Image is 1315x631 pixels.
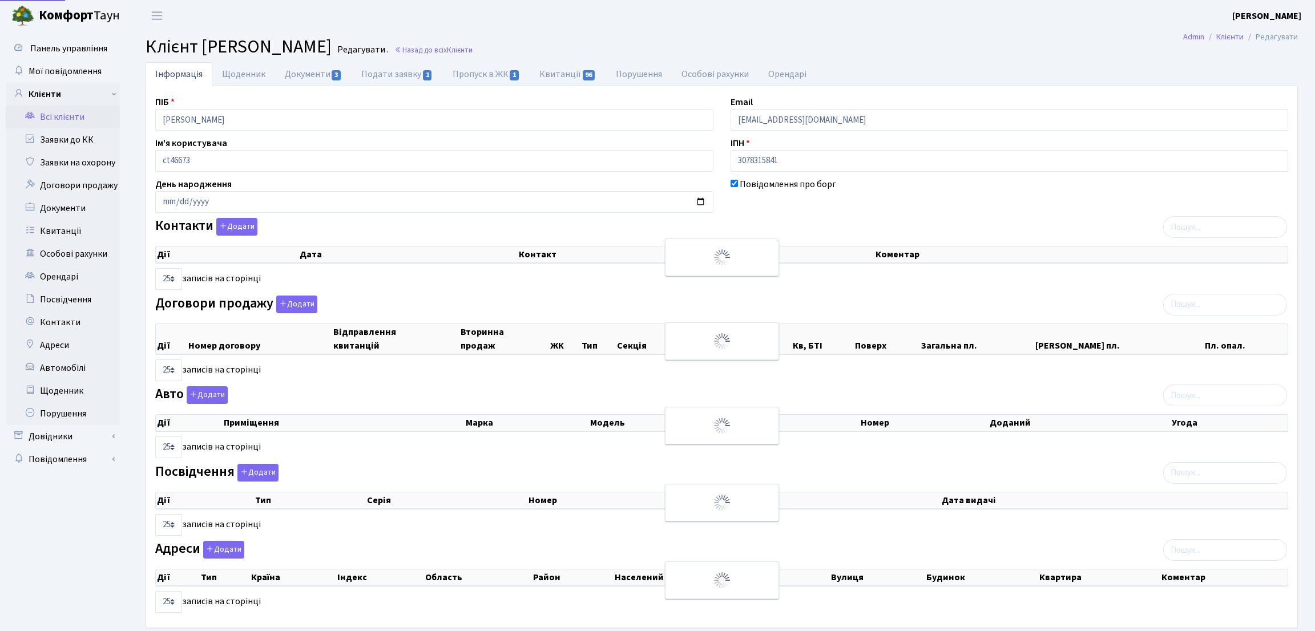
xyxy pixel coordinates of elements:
th: Район [532,569,614,585]
a: Подати заявку [352,62,442,86]
a: Панель управління [6,37,120,60]
label: Контакти [155,218,257,236]
span: 96 [583,70,595,80]
a: Орендарі [6,265,120,288]
label: День народження [155,177,232,191]
th: Контакт [518,246,874,262]
select: записів на сторінці [155,591,182,613]
th: Дії [156,569,200,585]
span: Таун [39,6,120,26]
a: Орендарі [759,62,816,86]
th: Загальна пл. [920,324,1034,354]
a: Клієнти [1216,31,1244,43]
th: Дії [156,324,187,354]
label: Ім'я користувача [155,136,227,150]
a: Документи [6,197,120,220]
a: Квитанції [530,62,606,86]
th: Приміщення [223,415,464,431]
th: Доданий [989,415,1171,431]
button: Договори продажу [276,296,317,313]
th: Будинок [925,569,1038,585]
a: Інформація [146,62,212,86]
label: Авто [155,386,228,404]
th: Тип [254,492,366,508]
img: Обробка... [713,571,731,589]
a: Посвідчення [6,288,120,311]
th: Угода [1171,415,1288,431]
img: Обробка... [713,332,731,350]
a: [PERSON_NAME] [1232,9,1301,23]
th: Відправлення квитанцій [332,324,459,354]
a: Назад до всіхКлієнти [394,45,473,55]
a: Довідники [6,425,120,448]
b: Комфорт [39,6,94,25]
span: Панель управління [30,42,107,55]
label: записів на сторінці [155,436,261,458]
th: Тип [580,324,616,354]
button: Авто [187,386,228,404]
label: Договори продажу [155,296,317,313]
input: Пошук... [1163,539,1287,561]
th: Вторинна продаж [459,324,549,354]
span: Мої повідомлення [29,65,102,78]
img: Обробка... [713,416,731,435]
a: Особові рахунки [672,62,759,86]
a: Додати [213,216,257,236]
span: 3 [332,70,341,80]
label: Повідомлення про борг [740,177,836,191]
th: Дії [156,415,223,431]
input: Пошук... [1163,216,1287,238]
a: Мої повідомлення [6,60,120,83]
a: Заявки на охорону [6,151,120,174]
th: Номер [527,492,717,508]
label: записів на сторінці [155,514,261,536]
select: записів на сторінці [155,514,182,536]
span: Клієнт [PERSON_NAME] [146,34,332,60]
span: 1 [510,70,519,80]
img: Обробка... [713,494,731,512]
a: Документи [275,62,352,86]
th: Колір [744,415,859,431]
th: Коментар [874,246,1288,262]
a: Додати [235,462,279,482]
label: записів на сторінці [155,591,261,613]
th: Дії [156,492,254,508]
a: Всі клієнти [6,106,120,128]
th: Поверх [854,324,919,354]
th: Індекс [336,569,424,585]
a: Особові рахунки [6,242,120,265]
img: logo.png [11,5,34,27]
label: Email [731,95,753,109]
th: Населений пункт [614,569,830,585]
th: Коментар [1160,569,1288,585]
input: Пошук... [1163,385,1287,406]
button: Посвідчення [237,464,279,482]
a: Адреси [6,334,120,357]
th: Країна [250,569,336,585]
li: Редагувати [1244,31,1298,43]
a: Договори продажу [6,174,120,197]
th: Область [424,569,533,585]
select: записів на сторінці [155,359,182,381]
th: Модель [589,415,745,431]
label: записів на сторінці [155,268,261,290]
label: Посвідчення [155,464,279,482]
label: ПІБ [155,95,175,109]
button: Переключити навігацію [143,6,171,25]
th: Серія [366,492,527,508]
a: Додати [200,539,244,559]
th: Пл. опал. [1204,324,1288,354]
a: Порушення [6,402,120,425]
input: Пошук... [1163,294,1287,315]
a: Заявки до КК [6,128,120,151]
a: Додати [184,385,228,405]
label: записів на сторінці [155,359,261,381]
th: Кв, БТІ [792,324,854,354]
th: Видано [716,492,941,508]
label: ІПН [731,136,750,150]
th: ЖК [549,324,580,354]
th: Вулиця [830,569,926,585]
span: Клієнти [447,45,473,55]
span: 1 [423,70,432,80]
th: Секція [616,324,679,354]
